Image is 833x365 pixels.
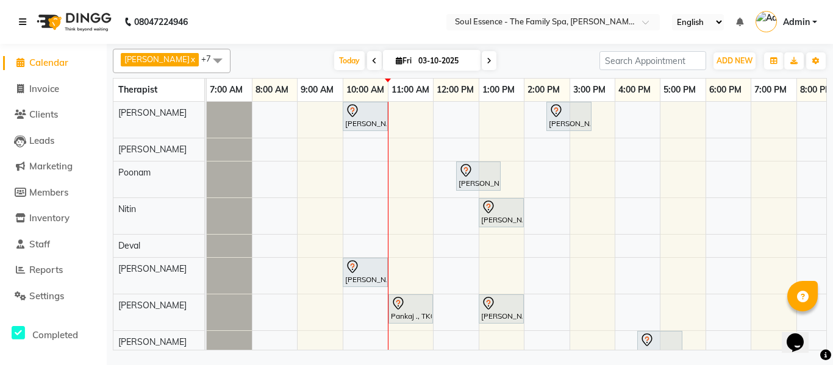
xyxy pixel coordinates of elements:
[415,52,476,70] input: 2025-10-03
[638,333,681,358] div: [PERSON_NAME], TK03, 04:30 PM-05:30 PM, Swedish Massage With Sesame Oil 60 Min
[3,186,104,200] a: Members
[599,51,706,70] input: Search Appointment
[29,57,68,68] span: Calendar
[660,81,699,99] a: 5:00 PM
[388,81,432,99] a: 11:00 AM
[118,167,151,178] span: Poonam
[32,329,78,341] span: Completed
[252,81,291,99] a: 8:00 AM
[29,290,64,302] span: Settings
[782,316,821,353] iframe: chat widget
[3,289,104,303] a: Settings
[29,135,54,146] span: Leads
[480,296,523,322] div: [PERSON_NAME], TK05, 01:00 PM-02:00 PM, Deep Tissue Massage With Wintergreen Oil 60 Min
[479,81,518,99] a: 1:00 PM
[3,263,104,277] a: Reports
[390,296,432,322] div: Pankaj ., TK02, 11:00 AM-12:00 PM, Deep Tissue Massage With Wintergreen Oil 60 Min
[3,134,104,148] a: Leads
[118,84,157,95] span: Therapist
[3,56,104,70] a: Calendar
[480,200,523,225] div: [PERSON_NAME], TK07, 01:00 PM-02:00 PM, Swedish Massage With Sesame Oil 60 Min
[457,163,499,189] div: [PERSON_NAME] ., TK06, 12:30 PM-01:30 PM, Swedish Massage With Sesame Oil 60 Min
[434,81,477,99] a: 12:00 PM
[201,54,220,63] span: +7
[29,212,70,224] span: Inventory
[134,5,188,39] b: 08047224946
[548,104,590,129] div: [PERSON_NAME], TK08, 02:30 PM-03:30 PM, Swedish Massage With Sesame Oil 60 Min
[3,82,104,96] a: Invoice
[124,54,190,64] span: [PERSON_NAME]
[118,263,187,274] span: [PERSON_NAME]
[29,186,68,198] span: Members
[207,81,246,99] a: 7:00 AM
[118,336,187,347] span: [PERSON_NAME]
[29,108,58,120] span: Clients
[3,238,104,252] a: Staff
[118,144,187,155] span: [PERSON_NAME]
[751,81,790,99] a: 7:00 PM
[3,108,104,122] a: Clients
[713,52,756,69] button: ADD NEW
[344,104,387,129] div: [PERSON_NAME], TK04, 10:00 AM-11:00 AM, Swedish Massage With Sesame Oil 60 Min
[118,300,187,311] span: [PERSON_NAME]
[118,107,187,118] span: [PERSON_NAME]
[29,83,59,94] span: Invoice
[706,81,745,99] a: 6:00 PM
[31,5,115,39] img: logo
[29,160,73,172] span: Marketing
[190,54,195,64] a: x
[3,211,104,225] a: Inventory
[615,81,654,99] a: 4:00 PM
[344,260,387,285] div: [PERSON_NAME], TK01, 10:00 AM-11:00 AM, Deep Tissue Massage With Wintergreen Oil 60 Min
[756,11,777,32] img: Admin
[570,81,609,99] a: 3:00 PM
[717,56,753,65] span: ADD NEW
[3,160,104,174] a: Marketing
[118,240,140,251] span: Deval
[783,16,810,29] span: Admin
[524,81,563,99] a: 2:00 PM
[393,56,415,65] span: Fri
[118,204,136,214] span: Nitin
[343,81,387,99] a: 10:00 AM
[334,51,365,70] span: Today
[29,238,50,250] span: Staff
[298,81,337,99] a: 9:00 AM
[29,264,63,275] span: Reports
